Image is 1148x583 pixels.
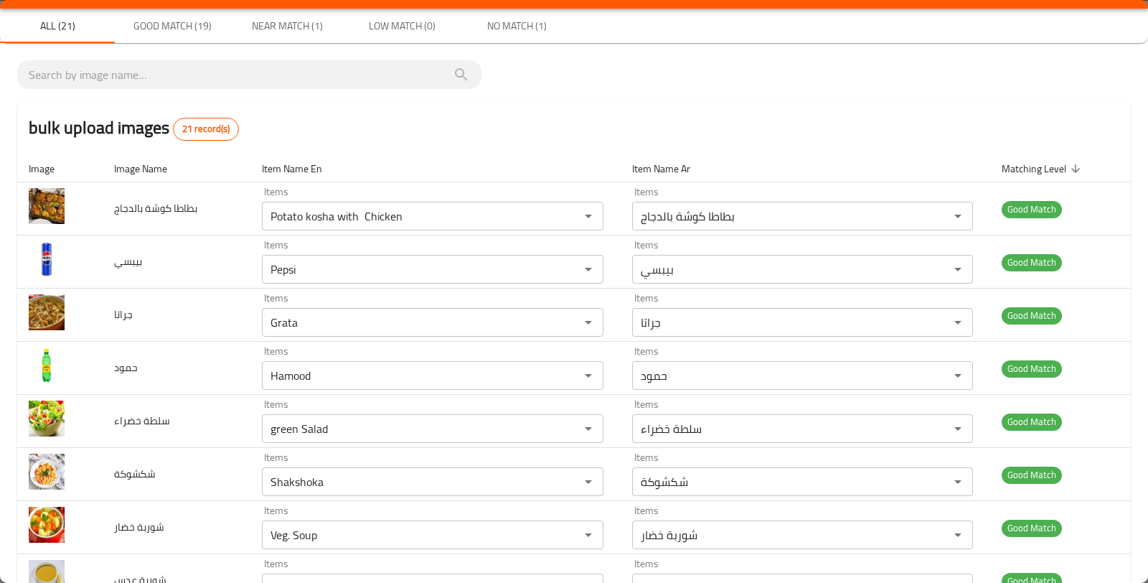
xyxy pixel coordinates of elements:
img: حمود [29,348,65,383]
span: شوربة خضار [114,518,164,536]
button: Open [948,206,968,226]
span: Good Match [1002,201,1062,218]
span: حمود [114,358,138,377]
span: سلطة خضراء [114,411,170,430]
img: بطاطا كوشة بالدجاج [29,188,65,224]
button: Open [948,472,968,492]
span: 21 record(s) [174,122,238,136]
button: Open [948,312,968,332]
span: Good Match [1002,307,1062,324]
button: Open [948,419,968,439]
button: Open [948,525,968,545]
button: Open [578,365,598,386]
span: Good Match [1002,467,1062,483]
button: Open [948,259,968,279]
button: Open [578,259,598,279]
span: Matching Level [1002,160,1085,177]
span: Near Match (1) [238,17,336,35]
button: Open [578,525,598,545]
span: No Match (1) [468,17,565,35]
span: Good Match [1002,520,1062,536]
img: سلطة خضراء [29,401,65,437]
th: Item Name En [250,155,621,182]
button: Open [578,472,598,492]
img: جراتا [29,294,65,330]
th: Item Name Ar [621,155,991,182]
span: All (21) [9,17,106,35]
span: بيبسي [114,252,142,271]
img: شوربة خضار [29,507,65,543]
span: Image Name [114,160,186,177]
span: Good Match (19) [123,17,221,35]
div: Total records count [173,118,239,141]
span: Good Match [1002,254,1062,271]
span: Good Match [1002,360,1062,377]
h2: bulk upload images [29,115,239,141]
input: search [29,63,470,86]
span: Good Match [1002,414,1062,430]
span: جراتا [114,305,133,324]
span: شكشوكة [114,465,156,483]
span: Low Match (0) [353,17,451,35]
button: Open [948,365,968,386]
button: Open [578,312,598,332]
th: Image [17,155,103,182]
span: بطاطا كوشة بالدجاج [114,199,197,218]
img: شكشوكة [29,454,65,490]
button: Open [578,419,598,439]
button: Open [578,206,598,226]
img: بيبسي [29,241,65,277]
